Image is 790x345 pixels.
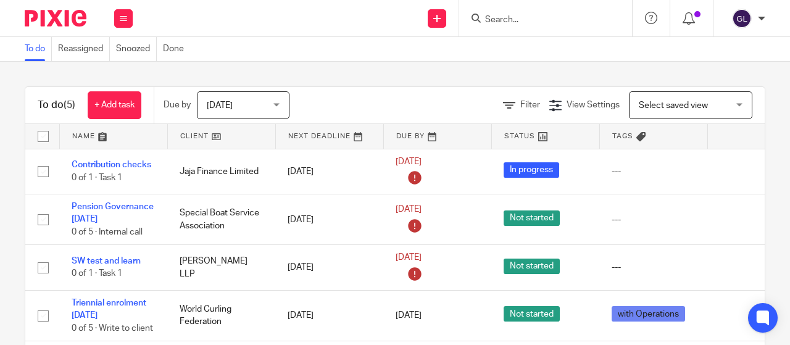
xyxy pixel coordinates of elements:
[72,257,141,265] a: SW test and learn
[25,10,86,27] img: Pixie
[504,162,559,178] span: In progress
[639,101,708,110] span: Select saved view
[207,101,233,110] span: [DATE]
[167,290,275,341] td: World Curling Federation
[612,214,695,226] div: ---
[164,99,191,111] p: Due by
[72,160,151,169] a: Contribution checks
[163,37,190,61] a: Done
[72,324,153,333] span: 0 of 5 · Write to client
[612,261,695,273] div: ---
[396,206,422,214] span: [DATE]
[504,306,560,322] span: Not started
[25,37,52,61] a: To do
[275,149,383,194] td: [DATE]
[72,173,122,182] span: 0 of 1 · Task 1
[567,101,620,109] span: View Settings
[612,133,633,139] span: Tags
[275,245,383,291] td: [DATE]
[612,165,695,178] div: ---
[520,101,540,109] span: Filter
[275,194,383,245] td: [DATE]
[116,37,157,61] a: Snoozed
[72,228,143,236] span: 0 of 5 · Internal call
[396,157,422,166] span: [DATE]
[504,210,560,226] span: Not started
[504,259,560,274] span: Not started
[72,299,146,320] a: Triennial enrolment [DATE]
[88,91,141,119] a: + Add task
[38,99,75,112] h1: To do
[167,149,275,194] td: Jaja Finance Limited
[396,254,422,262] span: [DATE]
[167,245,275,291] td: [PERSON_NAME] LLP
[732,9,752,28] img: svg%3E
[396,311,422,320] span: [DATE]
[275,290,383,341] td: [DATE]
[484,15,595,26] input: Search
[167,194,275,245] td: Special Boat Service Association
[612,306,685,322] span: with Operations
[72,270,122,278] span: 0 of 1 · Task 1
[72,202,154,223] a: Pension Governance [DATE]
[58,37,110,61] a: Reassigned
[64,100,75,110] span: (5)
